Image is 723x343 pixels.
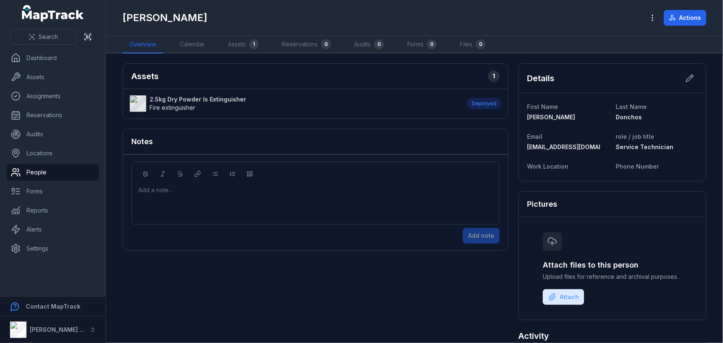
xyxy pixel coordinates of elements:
span: Fire extinguisher [150,104,195,111]
span: [PERSON_NAME] [527,114,575,121]
a: Audits0 [348,36,391,53]
h2: Details [527,72,554,84]
button: Attach [543,289,584,305]
h3: Attach files to this person [543,259,682,271]
a: 2.5kg Dry Powder Is ExtinguisherFire extinguisher [130,95,459,112]
span: Service Technician [616,143,673,150]
a: Dashboard [7,50,99,66]
a: Calendar [173,36,211,53]
span: Search [39,33,58,41]
div: 0 [476,39,486,49]
a: Overview [123,36,163,53]
strong: [PERSON_NAME] Air [30,326,87,333]
span: role / job title [616,133,654,140]
a: Assets1 [221,36,266,53]
h2: Activity [518,330,549,342]
a: Forms [7,183,99,200]
strong: 2.5kg Dry Powder Is Extinguisher [150,95,246,104]
span: Upload files for reference and archival purposes. [543,273,682,281]
div: Deployed [467,98,501,109]
a: Forms0 [401,36,443,53]
span: First Name [527,103,558,110]
a: Reservations0 [276,36,338,53]
button: Search [10,29,77,45]
a: Reservations [7,107,99,123]
h3: Pictures [527,198,557,210]
h1: [PERSON_NAME] [123,11,207,24]
div: 1 [488,70,500,82]
span: Email [527,133,542,140]
div: 0 [374,39,384,49]
strong: Contact MapTrack [26,303,80,310]
button: Actions [664,10,706,26]
a: Settings [7,240,99,257]
a: Reports [7,202,99,219]
span: Donchos [616,114,642,121]
h2: Assets [131,70,159,82]
a: Assets [7,69,99,85]
span: Last Name [616,103,647,110]
a: Alerts [7,221,99,238]
span: Work Location [527,163,568,170]
h3: Notes [131,136,153,147]
a: Locations [7,145,99,162]
a: Files0 [453,36,492,53]
a: Assignments [7,88,99,104]
a: Audits [7,126,99,143]
span: [EMAIL_ADDRESS][DOMAIN_NAME] [527,143,627,150]
span: Phone Number [616,163,659,170]
div: 0 [321,39,331,49]
div: 1 [249,39,259,49]
div: 0 [427,39,437,49]
a: MapTrack [22,5,84,22]
a: People [7,164,99,181]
